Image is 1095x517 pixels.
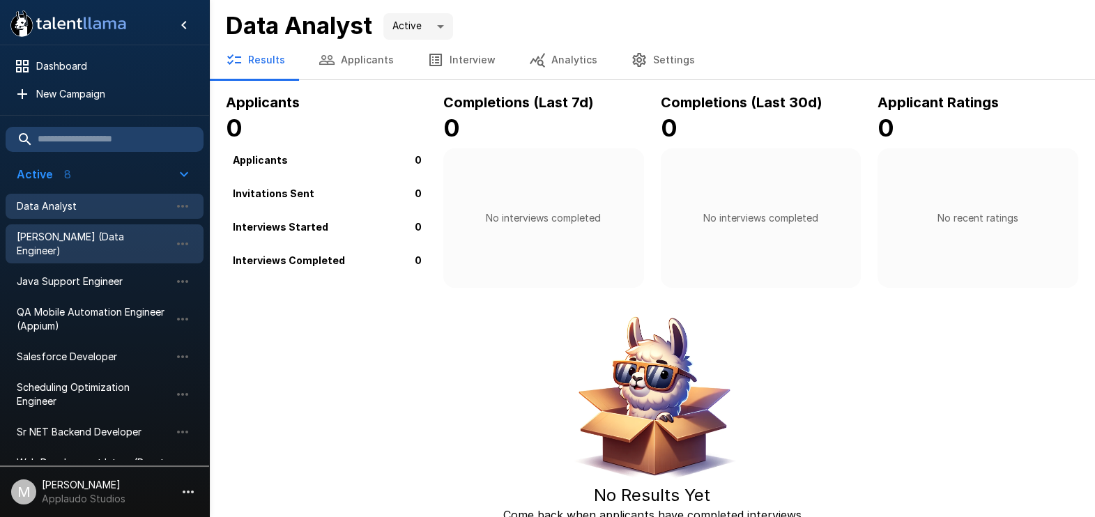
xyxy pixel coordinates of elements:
b: Applicants [226,94,300,111]
b: Completions (Last 30d) [661,94,822,111]
button: Settings [614,40,712,79]
b: 0 [443,114,460,142]
button: Results [209,40,302,79]
p: No interviews completed [486,211,601,225]
button: Applicants [302,40,411,79]
b: 0 [226,114,243,142]
b: Completions (Last 7d) [443,94,594,111]
button: Analytics [512,40,614,79]
b: Data Analyst [226,11,372,40]
b: Applicant Ratings [878,94,999,111]
p: 0 [415,219,422,233]
p: 0 [415,185,422,200]
img: Animated document [565,310,740,484]
p: 0 [415,252,422,267]
p: 0 [415,152,422,167]
div: Active [383,13,453,40]
button: Interview [411,40,512,79]
b: 0 [661,114,677,142]
p: No recent ratings [937,211,1018,225]
p: No interviews completed [703,211,818,225]
h5: No Results Yet [594,484,710,507]
b: 0 [878,114,894,142]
